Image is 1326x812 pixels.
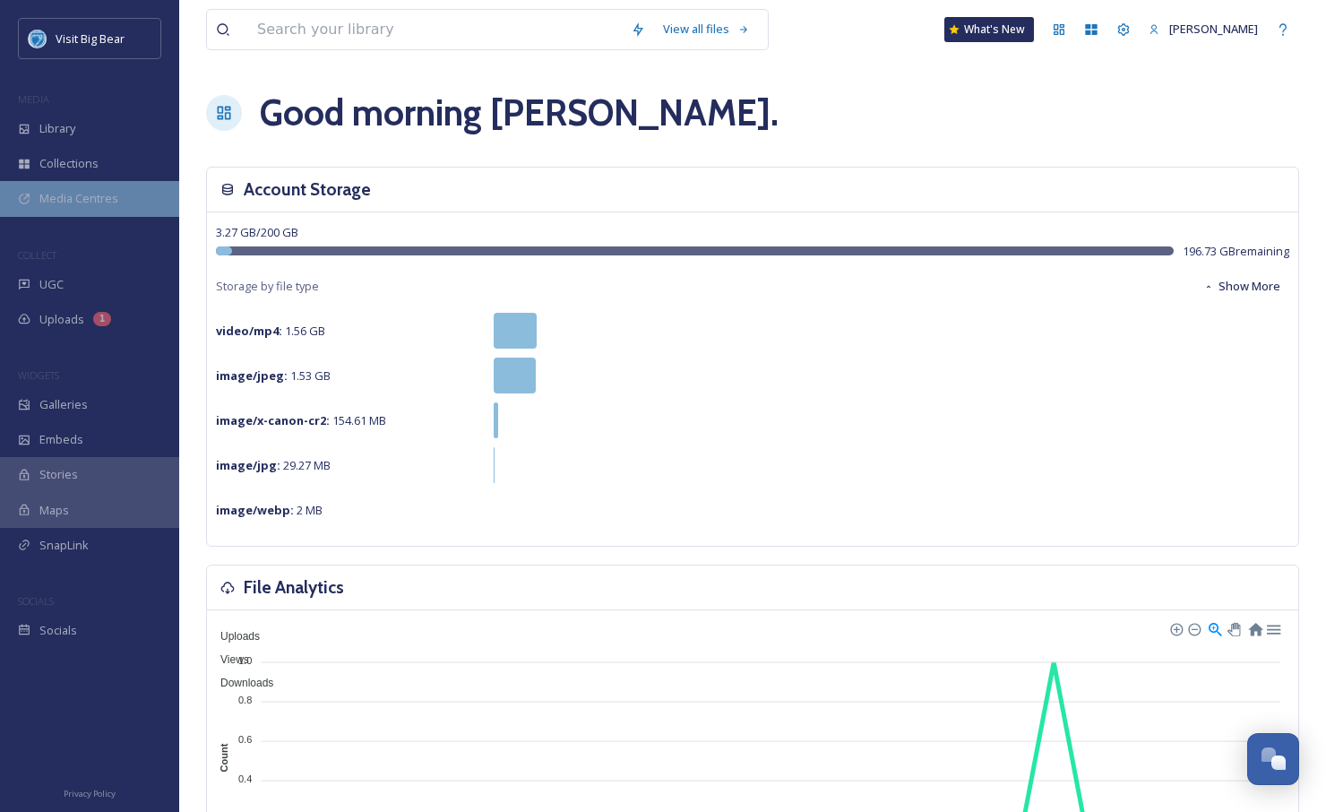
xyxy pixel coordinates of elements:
[39,155,99,172] span: Collections
[1247,620,1262,635] div: Reset Zoom
[216,323,282,339] strong: video/mp4 :
[216,367,288,384] strong: image/jpeg :
[238,695,252,705] tspan: 0.8
[216,457,280,473] strong: image/jpg :
[39,431,83,448] span: Embeds
[216,412,386,428] span: 154.61 MB
[216,224,298,240] span: 3.27 GB / 200 GB
[39,622,77,639] span: Socials
[1169,21,1258,37] span: [PERSON_NAME]
[244,177,371,203] h3: Account Storage
[207,677,273,689] span: Downloads
[39,120,75,137] span: Library
[244,574,344,600] h3: File Analytics
[216,278,319,295] span: Storage by file type
[93,312,111,326] div: 1
[248,10,622,49] input: Search your library
[216,502,294,518] strong: image/webp :
[207,653,249,666] span: Views
[220,743,230,772] text: Count
[64,782,116,803] a: Privacy Policy
[1247,733,1299,785] button: Open Chat
[39,276,64,293] span: UGC
[238,734,252,745] tspan: 0.6
[1187,622,1200,635] div: Zoom Out
[216,412,330,428] strong: image/x-canon-cr2 :
[39,311,84,328] span: Uploads
[1140,12,1267,47] a: [PERSON_NAME]
[216,323,325,339] span: 1.56 GB
[39,502,69,519] span: Maps
[216,457,331,473] span: 29.27 MB
[18,248,56,262] span: COLLECT
[1265,620,1280,635] div: Menu
[39,537,89,554] span: SnapLink
[56,30,125,47] span: Visit Big Bear
[18,368,59,382] span: WIDGETS
[654,12,759,47] a: View all files
[39,466,78,483] span: Stories
[64,788,116,799] span: Privacy Policy
[944,17,1034,42] a: What's New
[1194,269,1289,304] button: Show More
[238,773,252,784] tspan: 0.4
[216,367,331,384] span: 1.53 GB
[260,86,779,140] h1: Good morning [PERSON_NAME] .
[238,654,252,665] tspan: 1.0
[1227,623,1238,634] div: Panning
[39,396,88,413] span: Galleries
[29,30,47,48] img: MemLogo_VBB_Primary_LOGO%20Badge%20%281%29%20%28Converted%29.png
[18,594,54,608] span: SOCIALS
[216,502,323,518] span: 2 MB
[1169,622,1182,635] div: Zoom In
[18,92,49,106] span: MEDIA
[39,190,118,207] span: Media Centres
[1207,620,1222,635] div: Selection Zoom
[207,630,260,643] span: Uploads
[1183,243,1289,260] span: 196.73 GB remaining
